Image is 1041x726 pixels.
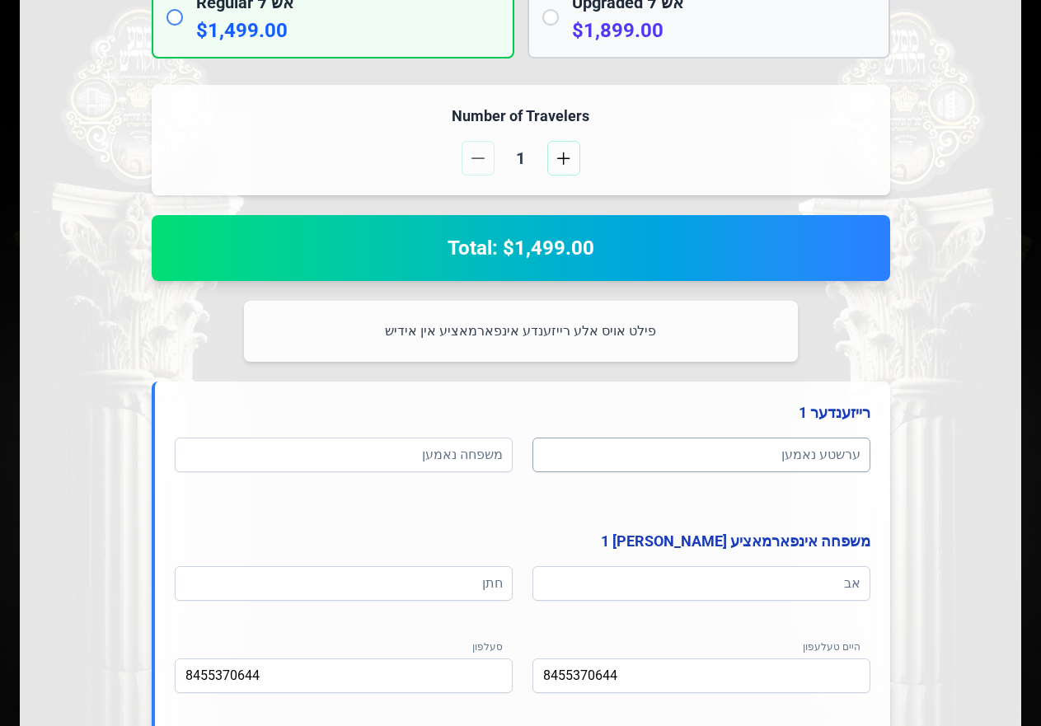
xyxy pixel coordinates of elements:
h2: Total: $1,499.00 [171,235,870,261]
h4: רייזענדער 1 [175,401,870,424]
p: פילט אויס אלע רייזענדע אינפארמאציע אין אידיש [264,321,778,342]
h4: Number of Travelers [171,105,870,128]
h4: משפחה אינפארמאציע [PERSON_NAME] 1 [175,530,870,553]
p: $1,499.00 [196,17,499,44]
span: 1 [501,147,541,170]
p: $1,899.00 [572,17,875,44]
